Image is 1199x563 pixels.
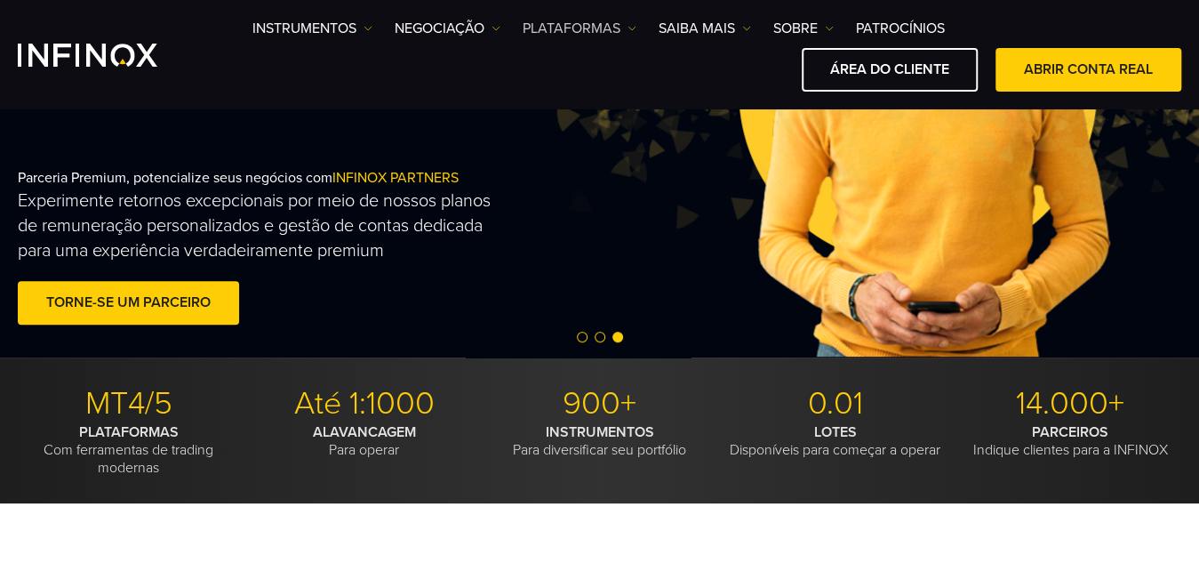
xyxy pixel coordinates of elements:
[856,18,945,39] a: Patrocínios
[523,18,636,39] a: PLATAFORMAS
[659,18,751,39] a: Saiba mais
[18,384,240,423] p: MT4/5
[959,423,1181,459] p: Indique clientes para a INFINOX
[332,169,459,187] span: INFINOX PARTNERS
[18,44,199,67] a: INFINOX Logo
[395,18,500,39] a: NEGOCIAÇÃO
[995,48,1181,92] a: ABRIR CONTA REAL
[313,423,416,441] strong: ALAVANCAGEM
[802,48,978,92] a: ÁREA DO CLIENTE
[773,18,834,39] a: SOBRE
[489,384,711,423] p: 900+
[18,423,240,477] p: Com ferramentas de trading modernas
[813,423,856,441] strong: LOTES
[252,18,372,39] a: Instrumentos
[253,384,476,423] p: Até 1:1000
[79,423,179,441] strong: PLATAFORMAS
[489,423,711,459] p: Para diversificar seu portfólio
[253,423,476,459] p: Para operar
[577,332,588,342] span: Go to slide 1
[595,332,605,342] span: Go to slide 2
[1032,423,1108,441] strong: PARCEIROS
[18,281,239,325] a: Torne-se um parceiro
[723,423,946,459] p: Disponíveis para começar a operar
[18,141,635,358] div: Parceria Premium, potencialize seus negócios com
[723,384,946,423] p: 0.01
[612,332,623,342] span: Go to slide 3
[959,384,1181,423] p: 14.000+
[18,189,511,263] p: Experimente retornos excepcionais por meio de nossos planos de remuneração personalizados e gestã...
[545,423,653,441] strong: INSTRUMENTOS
